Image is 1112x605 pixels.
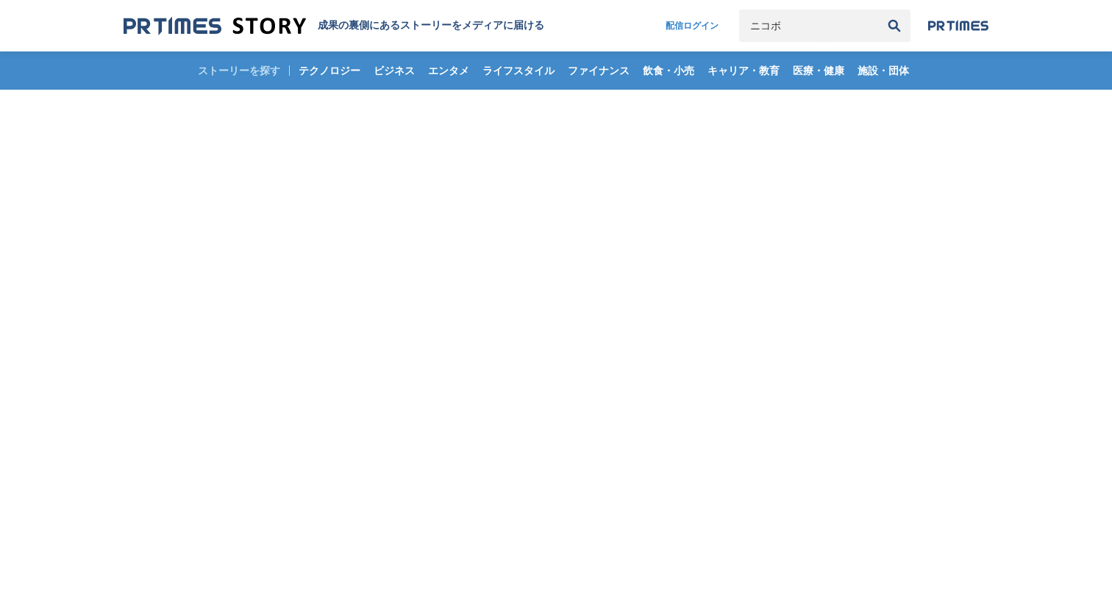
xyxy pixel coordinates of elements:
[293,51,366,90] a: テクノロジー
[739,10,878,42] input: キーワードで検索
[562,51,635,90] a: ファイナンス
[637,51,700,90] a: 飲食・小売
[124,16,544,36] a: 成果の裏側にあるストーリーをメディアに届ける 成果の裏側にあるストーリーをメディアに届ける
[477,51,560,90] a: ライフスタイル
[293,64,366,77] span: テクノロジー
[787,51,850,90] a: 医療・健康
[368,64,421,77] span: ビジネス
[124,16,306,36] img: 成果の裏側にあるストーリーをメディアに届ける
[702,51,785,90] a: キャリア・教育
[477,64,560,77] span: ライフスタイル
[852,51,915,90] a: 施設・団体
[422,64,475,77] span: エンタメ
[637,64,700,77] span: 飲食・小売
[878,10,910,42] button: 検索
[928,20,988,32] img: prtimes
[422,51,475,90] a: エンタメ
[787,64,850,77] span: 医療・健康
[562,64,635,77] span: ファイナンス
[368,51,421,90] a: ビジネス
[852,64,915,77] span: 施設・団体
[702,64,785,77] span: キャリア・教育
[651,10,733,42] a: 配信ログイン
[318,19,544,32] h1: 成果の裏側にあるストーリーをメディアに届ける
